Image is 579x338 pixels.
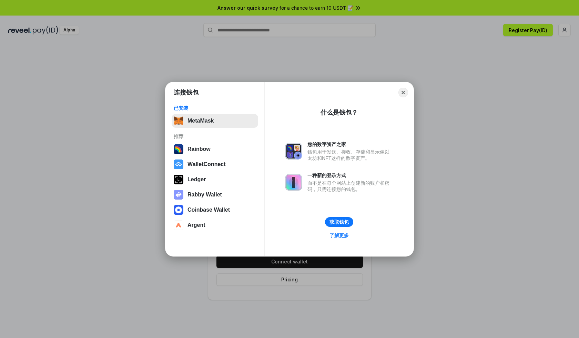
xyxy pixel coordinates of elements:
[321,108,358,117] div: 什么是钱包？
[307,180,393,192] div: 而不是在每个网站上创建新的账户和密码，只需连接您的钱包。
[172,188,258,202] button: Rabby Wallet
[285,143,302,160] img: svg+xml,%3Csvg%20xmlns%3D%22http%3A%2F%2Fwww.w3.org%2F2000%2Fsvg%22%20fill%3D%22none%22%20viewBox...
[307,149,393,161] div: 钱包用于发送、接收、存储和显示像以太坊和NFT这样的数字资产。
[174,220,183,230] img: svg+xml,%3Csvg%20width%3D%2228%22%20height%3D%2228%22%20viewBox%3D%220%200%2028%2028%22%20fill%3D...
[187,176,206,183] div: Ledger
[187,207,230,213] div: Coinbase Wallet
[325,217,353,227] button: 获取钱包
[174,105,256,111] div: 已安装
[172,173,258,186] button: Ledger
[307,172,393,178] div: 一种新的登录方式
[174,160,183,169] img: svg+xml,%3Csvg%20width%3D%2228%22%20height%3D%2228%22%20viewBox%3D%220%200%2028%2028%22%20fill%3D...
[325,231,353,240] a: 了解更多
[172,114,258,128] button: MetaMask
[174,205,183,215] img: svg+xml,%3Csvg%20width%3D%2228%22%20height%3D%2228%22%20viewBox%3D%220%200%2028%2028%22%20fill%3D...
[187,118,214,124] div: MetaMask
[285,174,302,191] img: svg+xml,%3Csvg%20xmlns%3D%22http%3A%2F%2Fwww.w3.org%2F2000%2Fsvg%22%20fill%3D%22none%22%20viewBox...
[307,141,393,147] div: 您的数字资产之家
[187,192,222,198] div: Rabby Wallet
[187,161,226,167] div: WalletConnect
[174,144,183,154] img: svg+xml,%3Csvg%20width%3D%22120%22%20height%3D%22120%22%20viewBox%3D%220%200%20120%20120%22%20fil...
[174,116,183,126] img: svg+xml,%3Csvg%20fill%3D%22none%22%20height%3D%2233%22%20viewBox%3D%220%200%2035%2033%22%20width%...
[174,190,183,200] img: svg+xml,%3Csvg%20xmlns%3D%22http%3A%2F%2Fwww.w3.org%2F2000%2Fsvg%22%20fill%3D%22none%22%20viewBox...
[174,175,183,184] img: svg+xml,%3Csvg%20xmlns%3D%22http%3A%2F%2Fwww.w3.org%2F2000%2Fsvg%22%20width%3D%2228%22%20height%3...
[398,88,408,97] button: Close
[329,219,349,225] div: 获取钱包
[187,222,205,228] div: Argent
[329,232,349,239] div: 了解更多
[174,88,199,97] h1: 连接钱包
[172,142,258,156] button: Rainbow
[172,203,258,217] button: Coinbase Wallet
[174,133,256,139] div: 推荐
[187,146,211,152] div: Rainbow
[172,157,258,171] button: WalletConnect
[172,218,258,232] button: Argent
